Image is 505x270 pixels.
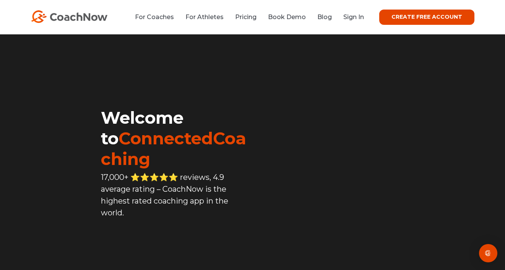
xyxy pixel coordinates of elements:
a: Book Demo [268,13,306,21]
h1: Welcome to [101,107,252,169]
img: CoachNow Logo [31,10,107,23]
a: CREATE FREE ACCOUNT [379,10,474,25]
iframe: Embedded CTA [101,235,252,258]
a: Sign In [343,13,364,21]
a: For Coaches [135,13,174,21]
div: Open Intercom Messenger [479,244,497,262]
a: Blog [317,13,332,21]
a: For Athletes [185,13,224,21]
span: 17,000+ ⭐️⭐️⭐️⭐️⭐️ reviews, 4.9 average rating – CoachNow is the highest rated coaching app in th... [101,173,228,217]
a: Pricing [235,13,257,21]
span: ConnectedCoaching [101,128,246,169]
